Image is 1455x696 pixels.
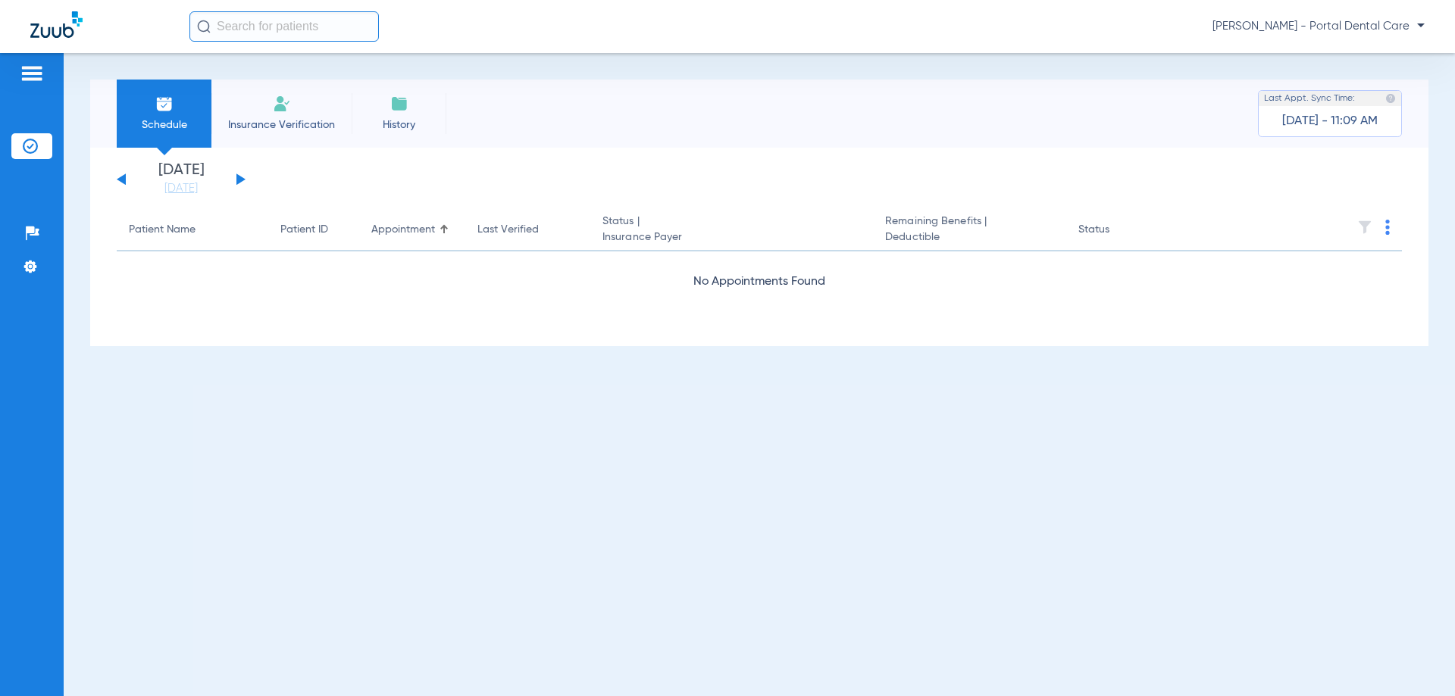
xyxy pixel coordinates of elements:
img: Search Icon [197,20,211,33]
img: History [390,95,408,113]
img: hamburger-icon [20,64,44,83]
img: Schedule [155,95,174,113]
th: Status | [590,209,873,251]
img: Zuub Logo [30,11,83,38]
th: Status [1066,209,1169,251]
span: Schedule [128,117,200,133]
div: Patient ID [280,222,347,238]
span: [PERSON_NAME] - Portal Dental Care [1212,19,1425,34]
input: Search for patients [189,11,379,42]
div: Patient ID [280,222,328,238]
img: Manual Insurance Verification [273,95,291,113]
span: Deductible [885,229,1053,245]
a: [DATE] [136,181,227,196]
img: last sync help info [1385,93,1396,104]
span: Insurance Verification [223,117,340,133]
span: [DATE] - 11:09 AM [1282,114,1378,129]
div: Appointment [371,222,435,238]
div: Patient Name [129,222,256,238]
li: [DATE] [136,163,227,196]
img: group-dot-blue.svg [1385,220,1390,235]
div: Appointment [371,222,453,238]
div: Patient Name [129,222,196,238]
img: filter.svg [1357,220,1372,235]
div: Last Verified [477,222,578,238]
th: Remaining Benefits | [873,209,1065,251]
span: History [363,117,435,133]
span: Insurance Payer [602,229,861,245]
div: No Appointments Found [117,273,1402,292]
div: Last Verified [477,222,539,238]
span: Last Appt. Sync Time: [1264,91,1355,106]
